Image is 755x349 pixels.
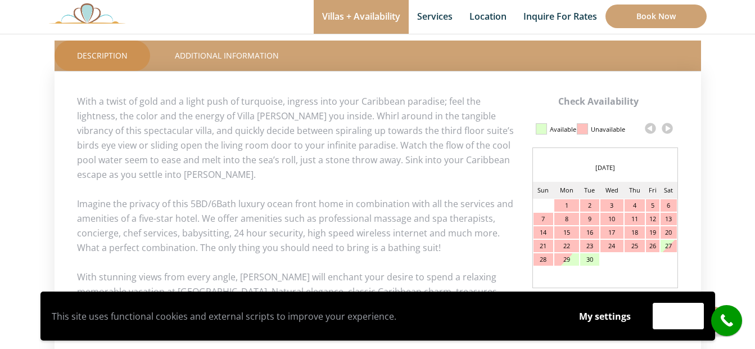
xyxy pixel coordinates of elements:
td: Fri [645,182,660,199]
div: 16 [580,226,599,239]
div: 30 [580,253,599,266]
td: Wed [600,182,624,199]
div: 26 [646,240,659,252]
td: Sun [533,182,554,199]
div: 25 [625,240,645,252]
div: 15 [554,226,578,239]
a: call [711,305,742,336]
div: 23 [580,240,599,252]
p: With stunning views from every angle, [PERSON_NAME] will enchant your desire to spend a relaxing ... [77,270,679,328]
img: Awesome Logo [49,3,125,24]
p: With a twist of gold and a light push of turquoise, ingress into your Caribbean paradise; feel th... [77,94,679,182]
div: 19 [646,226,659,239]
div: 27 [661,240,676,252]
div: 1 [554,199,578,212]
div: 2 [580,199,599,212]
div: 9 [580,213,599,225]
div: 12 [646,213,659,225]
td: Mon [554,182,579,199]
div: 24 [600,240,623,252]
div: 5 [646,199,659,212]
a: Description [55,41,150,71]
div: 11 [625,213,645,225]
button: My settings [568,303,641,329]
div: 20 [661,226,676,239]
div: 29 [554,253,578,266]
i: call [714,308,739,333]
div: Unavailable [591,120,625,139]
p: Imagine the privacy of this 5BD/6Bath luxury ocean front home in combination with all the service... [77,196,679,255]
button: Accept [653,303,704,329]
div: 28 [534,253,554,266]
div: 21 [534,240,554,252]
td: Sat [660,182,677,199]
div: 14 [534,226,554,239]
p: This site uses functional cookies and external scripts to improve your experience. [52,308,557,325]
div: [DATE] [533,159,677,176]
a: Additional Information [152,41,301,71]
div: 4 [625,199,645,212]
div: 6 [661,199,676,212]
div: 17 [600,226,623,239]
a: Book Now [605,5,707,28]
td: Thu [624,182,645,199]
div: 18 [625,226,645,239]
div: Available [550,120,576,139]
div: 22 [554,240,578,252]
div: 3 [600,199,623,212]
div: 8 [554,213,578,225]
div: 13 [661,213,676,225]
div: 10 [600,213,623,225]
td: Tue [580,182,600,199]
div: 7 [534,213,554,225]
